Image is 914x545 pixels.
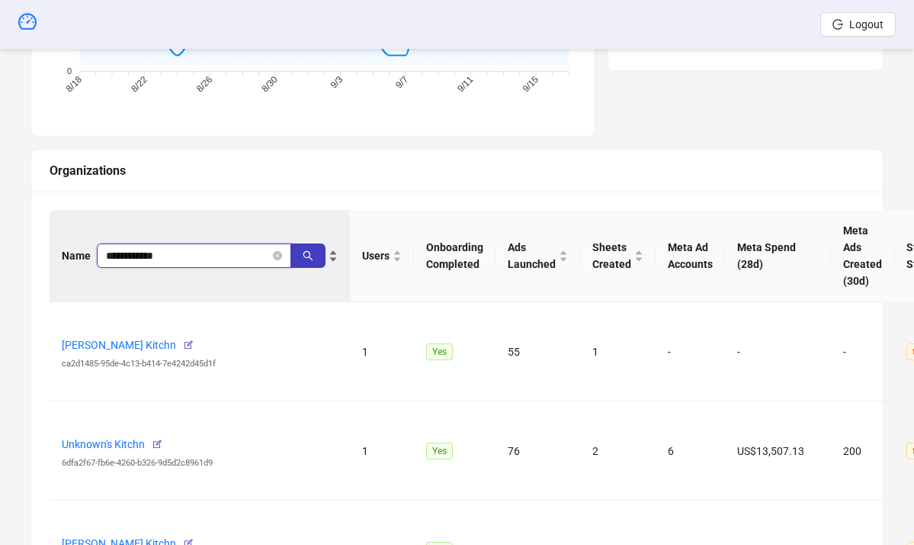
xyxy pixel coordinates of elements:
[414,210,495,302] th: Onboarding Completed
[843,343,882,360] div: -
[580,210,656,302] th: Sheets Created
[495,302,580,401] td: 55
[64,74,85,95] tspan: 8/18
[259,74,280,95] tspan: 8/30
[668,443,713,460] div: 6
[350,302,414,401] td: 1
[725,401,831,501] td: US$13,507.13
[832,19,843,30] span: logout
[62,438,145,450] a: Unknown's Kitchn
[350,210,414,302] th: Users
[362,247,390,264] span: Users
[668,343,713,360] div: -
[194,74,215,95] tspan: 8/26
[290,243,326,268] button: search
[495,210,580,302] th: Ads Launched
[50,161,864,180] div: Organizations
[129,74,149,95] tspan: 8/22
[580,401,656,501] td: 2
[592,239,631,272] span: Sheets Created
[725,302,831,401] td: -
[455,74,476,95] tspan: 9/11
[62,456,338,470] div: 6dfa2f67-fb6e-4260-b326-9d5d2c8961d9
[393,74,410,91] tspan: 9/7
[849,18,884,31] span: Logout
[67,67,72,76] tspan: 0
[495,401,580,501] td: 76
[843,443,882,460] div: 200
[350,401,414,501] td: 1
[820,12,896,37] button: Logout
[329,74,345,91] tspan: 9/3
[62,339,176,351] a: [PERSON_NAME] Kitchn
[18,12,37,31] span: dashboard
[426,343,453,360] span: Yes
[521,74,541,95] tspan: 9/15
[62,357,338,371] div: ca2d1485-95de-4c13-b414-7e4242d45d1f
[508,239,556,272] span: Ads Launched
[656,210,725,302] th: Meta Ad Accounts
[831,210,894,302] th: Meta Ads Created (30d)
[273,251,282,260] button: close-circle
[580,302,656,401] td: 1
[426,443,453,460] span: Yes
[725,210,831,302] th: Meta Spend (28d)
[303,250,313,261] span: search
